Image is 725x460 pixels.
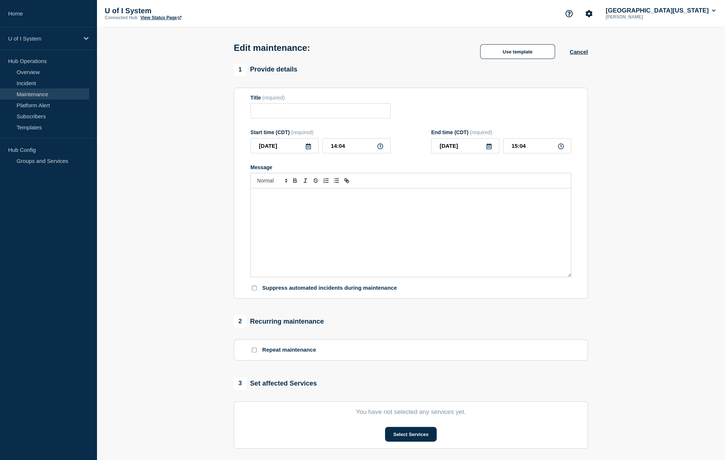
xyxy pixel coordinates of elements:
p: Connected Hub [105,15,138,20]
p: U of I System [8,35,79,42]
span: 3 [234,377,246,390]
p: You have not selected any services yet. [250,408,571,416]
button: Toggle link [341,176,352,185]
button: Account settings [581,6,597,21]
h1: Edit maintenance: [234,43,310,53]
button: Use template [480,44,555,59]
a: View Status Page [141,15,181,20]
button: Toggle bulleted list [331,176,341,185]
p: Suppress automated incidents during maintenance [262,285,397,292]
input: Title [250,103,391,118]
input: Suppress automated incidents during maintenance [252,286,257,290]
input: Repeat maintenance [252,348,257,352]
input: HH:MM [322,138,391,153]
span: (required) [291,129,313,135]
button: Support [561,6,577,21]
div: End time (CDT) [431,129,571,135]
button: Toggle italic text [300,176,311,185]
button: Toggle ordered list [321,176,331,185]
div: Message [251,188,571,277]
button: [GEOGRAPHIC_DATA][US_STATE] [604,7,717,14]
input: YYYY-MM-DD [250,138,319,153]
div: Start time (CDT) [250,129,391,135]
span: (required) [470,129,492,135]
p: U of I System [105,7,252,15]
span: Font size [254,176,290,185]
input: YYYY-MM-DD [431,138,499,153]
div: Message [250,164,571,170]
span: 1 [234,63,246,76]
span: 2 [234,315,246,328]
div: Set affected Services [234,377,317,390]
button: Toggle bold text [290,176,300,185]
div: Recurring maintenance [234,315,324,328]
div: Provide details [234,63,297,76]
button: Cancel [570,49,588,55]
p: Repeat maintenance [262,346,316,353]
span: (required) [262,95,285,101]
button: Toggle strikethrough text [311,176,321,185]
p: [PERSON_NAME] [604,14,681,20]
div: Title [250,95,391,101]
button: Select Services [385,427,436,442]
input: HH:MM [503,138,571,153]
